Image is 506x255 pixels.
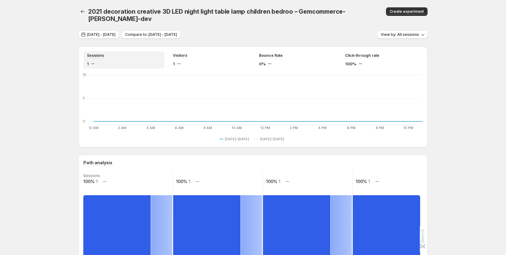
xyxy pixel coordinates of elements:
text: 100% [83,179,95,184]
button: Compare to: [DATE] - [DATE] [122,30,181,39]
text: 1 [368,179,370,184]
span: Compare to: [DATE] - [DATE] [125,32,177,37]
button: Create experiment [386,7,428,16]
span: [DATE] - [DATE] [87,32,115,37]
text: 12 PM [260,126,270,130]
span: [DATE]–[DATE] [225,137,249,141]
text: 100% [266,179,277,184]
text: 1 [189,179,190,184]
span: 0% [259,61,266,67]
h3: Path analysis [83,160,112,166]
text: 4 PM [318,126,327,130]
text: 1 [279,179,280,184]
span: Create experiment [390,9,424,14]
text: Sessions [83,173,100,178]
button: View by: All sessions [377,30,428,39]
span: 100% [345,61,356,67]
text: 6 PM [347,126,355,130]
text: 12 AM [88,126,98,130]
text: 8 AM [204,126,212,130]
span: Visitors [173,53,187,58]
text: 100% [176,179,187,184]
text: 0 [83,119,85,123]
span: Click-through rate [345,53,379,58]
text: 8 PM [376,126,384,130]
text: 6 AM [175,126,184,130]
text: 4 AM [146,126,155,130]
span: Bounce Rate [259,53,283,58]
span: 1 [87,61,89,67]
text: 2 PM [290,126,298,130]
text: 100% [356,179,367,184]
span: Sessions [87,53,104,58]
text: 2 AM [118,126,126,130]
text: 1 [96,179,98,184]
text: 10 [83,73,86,77]
button: [DATE] - [DATE] [78,30,119,39]
button: [DATE]–[DATE] [219,135,251,143]
text: 10 PM [403,126,413,130]
span: View by: All sessions [381,32,419,37]
span: 1 [173,61,175,67]
text: 10 AM [231,126,242,130]
span: [DATE]–[DATE] [260,137,284,141]
text: 5 [83,96,85,100]
button: [DATE]–[DATE] [255,135,287,143]
span: 2021 decoration creative 3D LED night light table lamp children bedroo – Gemcommerce-[PERSON_NAME... [88,8,345,22]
